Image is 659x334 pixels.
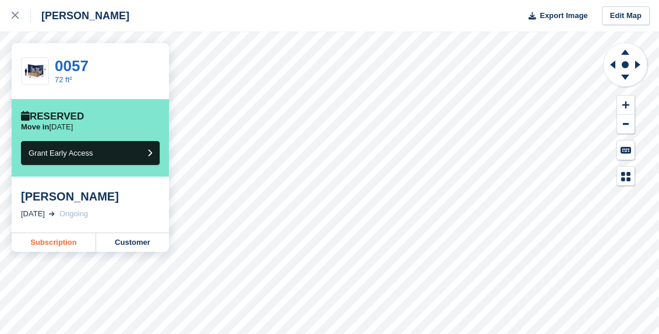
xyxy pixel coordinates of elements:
button: Grant Early Access [21,141,160,165]
div: Reserved [21,111,84,122]
span: Export Image [540,10,587,22]
p: [DATE] [21,122,73,132]
a: 72 ft² [55,75,72,84]
span: Grant Early Access [29,149,93,157]
img: 10-ft-container.jpg [22,61,48,82]
div: Ongoing [59,208,88,220]
button: Map Legend [617,167,635,186]
button: Zoom Out [617,115,635,134]
img: arrow-right-light-icn-cde0832a797a2874e46488d9cf13f60e5c3a73dbe684e267c42b8395dfbc2abf.svg [49,212,55,216]
a: Edit Map [602,6,650,26]
a: 0057 [55,57,89,75]
button: Zoom In [617,96,635,115]
button: Export Image [521,6,588,26]
button: Keyboard Shortcuts [617,140,635,160]
span: Move in [21,122,49,131]
div: [DATE] [21,208,45,220]
a: Subscription [12,233,96,252]
div: [PERSON_NAME] [31,9,129,23]
a: Customer [96,233,169,252]
div: [PERSON_NAME] [21,189,160,203]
